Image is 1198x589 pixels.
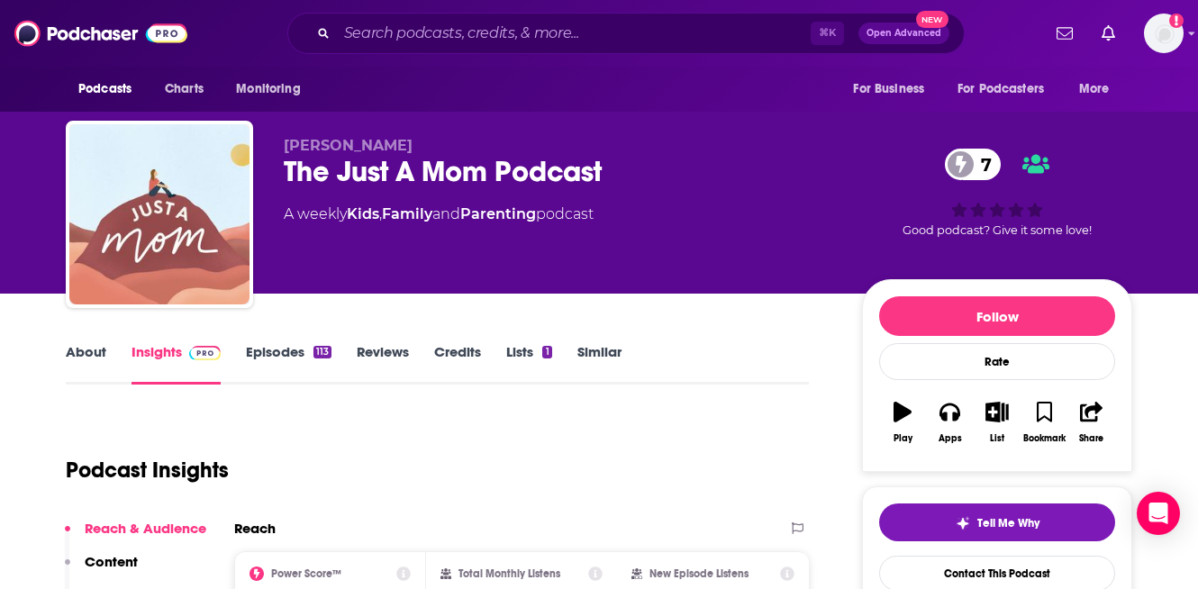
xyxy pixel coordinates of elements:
div: A weekly podcast [284,204,594,225]
span: Good podcast? Give it some love! [903,223,1092,237]
div: 113 [313,346,331,358]
p: Content [85,553,138,570]
div: Search podcasts, credits, & more... [287,13,965,54]
a: Credits [434,343,481,385]
button: Bookmark [1021,390,1067,455]
button: open menu [1066,72,1132,106]
h2: Total Monthly Listens [458,567,560,580]
span: , [379,205,382,222]
a: About [66,343,106,385]
a: Kids [347,205,379,222]
input: Search podcasts, credits, & more... [337,19,811,48]
h2: Reach [234,520,276,537]
span: New [916,11,948,28]
img: User Profile [1144,14,1184,53]
button: List [974,390,1021,455]
a: Episodes113 [246,343,331,385]
span: 7 [963,149,1001,180]
button: open menu [66,72,155,106]
div: Bookmark [1023,433,1066,444]
img: tell me why sparkle [956,516,970,530]
a: Charts [153,72,214,106]
span: and [432,205,460,222]
span: Monitoring [236,77,300,102]
span: Logged in as weareheadstart [1144,14,1184,53]
div: Play [894,433,912,444]
button: open menu [946,72,1070,106]
button: Content [65,553,138,586]
button: Apps [926,390,973,455]
span: Open Advanced [867,29,941,38]
img: The Just A Mom Podcast [69,124,250,304]
a: Similar [577,343,622,385]
h2: New Episode Listens [649,567,749,580]
img: Podchaser Pro [189,346,221,360]
button: Play [879,390,926,455]
button: open menu [840,72,947,106]
h1: Podcast Insights [66,457,229,484]
span: Podcasts [78,77,132,102]
button: open menu [223,72,323,106]
button: Show profile menu [1144,14,1184,53]
span: For Podcasters [957,77,1044,102]
span: Charts [165,77,204,102]
span: ⌘ K [811,22,844,45]
svg: Add a profile image [1169,14,1184,28]
a: InsightsPodchaser Pro [132,343,221,385]
a: Lists1 [506,343,551,385]
span: More [1079,77,1110,102]
button: Open AdvancedNew [858,23,949,44]
div: 1 [542,346,551,358]
span: [PERSON_NAME] [284,137,413,154]
a: 7 [945,149,1001,180]
div: Open Intercom Messenger [1137,492,1180,535]
p: Reach & Audience [85,520,206,537]
span: For Business [853,77,924,102]
button: tell me why sparkleTell Me Why [879,503,1115,541]
span: Tell Me Why [977,516,1039,530]
a: Parenting [460,205,536,222]
a: Reviews [357,343,409,385]
h2: Power Score™ [271,567,341,580]
div: 7Good podcast? Give it some love! [862,137,1132,249]
a: Show notifications dropdown [1049,18,1080,49]
div: Rate [879,343,1115,380]
div: Apps [939,433,962,444]
div: Share [1079,433,1103,444]
a: Family [382,205,432,222]
div: List [990,433,1004,444]
button: Reach & Audience [65,520,206,553]
img: Podchaser - Follow, Share and Rate Podcasts [14,16,187,50]
button: Follow [879,296,1115,336]
button: Share [1068,390,1115,455]
a: Show notifications dropdown [1094,18,1122,49]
